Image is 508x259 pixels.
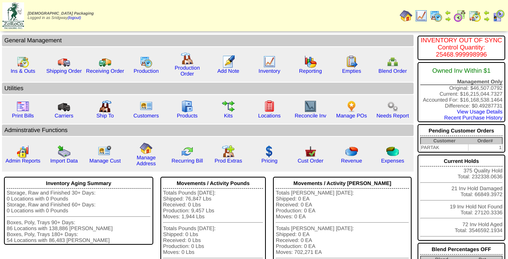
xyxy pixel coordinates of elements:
[457,109,502,115] a: View Usage Details
[17,145,29,158] img: graph2.png
[445,9,451,16] img: arrowleft.gif
[468,9,481,22] img: calendarinout.gif
[378,68,407,74] a: Blend Order
[420,244,502,255] div: Blend Percentages OFF
[445,16,451,22] img: arrowright.gif
[58,55,70,68] img: truck.gif
[140,55,152,68] img: calendarprod.gif
[420,126,502,136] div: Pending Customer Orders
[2,83,414,94] td: Utilities
[258,113,280,119] a: Locations
[304,145,317,158] img: cust_order.png
[263,55,276,68] img: line_graph.gif
[415,9,427,22] img: line_graph.gif
[99,100,111,113] img: factory2.gif
[492,9,505,22] img: calendarcustomer.gif
[134,113,159,119] a: Customers
[50,158,78,164] a: Import Data
[420,64,502,79] div: Owned Inv Within $1
[304,55,317,68] img: graph.gif
[222,145,235,158] img: prodextras.gif
[46,68,82,74] a: Shipping Order
[68,16,81,20] a: (logout)
[263,100,276,113] img: locations.gif
[345,100,358,113] img: po.png
[418,155,505,241] div: 375 Quality Hold Total: 232338.0636 21 Inv Hold Damaged Total: 66849.3972 19 Inv Hold Not Found T...
[484,16,490,22] img: arrowright.gif
[214,158,242,164] a: Prod Extras
[89,158,120,164] a: Manage Cust
[2,35,414,46] td: General Management
[376,113,409,119] a: Needs Report
[342,68,361,74] a: Empties
[453,9,466,22] img: calendarblend.gif
[175,65,200,77] a: Production Order
[98,145,113,158] img: managecust.png
[96,113,114,119] a: Ship To
[381,158,405,164] a: Expenses
[345,55,358,68] img: workorder.gif
[181,100,194,113] img: cabinet.gif
[386,55,399,68] img: network.png
[58,100,70,113] img: truck3.gif
[181,145,194,158] img: reconcile.gif
[421,138,468,144] th: Customer
[177,113,198,119] a: Products
[263,145,276,158] img: dollar.gif
[484,9,490,16] img: arrowleft.gif
[222,100,235,113] img: workflow.gif
[420,79,502,85] div: Management Only
[28,11,94,16] span: [DEMOGRAPHIC_DATA] Packaging
[11,68,35,74] a: Ins & Outs
[468,144,502,151] td: 1
[295,113,326,119] a: Reconcile Inv
[140,100,152,113] img: customers.gif
[421,144,468,151] td: PARTAK
[276,178,409,189] div: Movements / Activity [PERSON_NAME]
[444,115,502,121] a: Recent Purchase History
[336,113,367,119] a: Manage POs
[418,62,505,122] div: Original: $46,507.0792 Current: $16,215,044.7327 Accounted For: $16,168,538.1464 Difference: $0.4...
[140,142,152,155] img: home.gif
[420,156,502,166] div: Current Holds
[163,178,263,189] div: Movements / Activity Pounds
[468,138,502,144] th: Order#
[17,55,29,68] img: calendarinout.gif
[55,113,73,119] a: Carriers
[6,158,40,164] a: Admin Reports
[2,2,24,29] img: zoroco-logo-small.webp
[222,55,235,68] img: orders.gif
[12,113,34,119] a: Print Bills
[430,9,442,22] img: calendarprod.gif
[7,178,151,189] div: Inventory Aging Summary
[345,145,358,158] img: pie_chart.png
[217,68,239,74] a: Add Note
[28,11,94,20] span: Logged in as Sridgway
[17,100,29,113] img: invoice2.gif
[297,158,323,164] a: Cust Order
[134,68,159,74] a: Production
[58,145,70,158] img: import.gif
[420,37,502,59] div: INVENTORY OUT OF SYNC Control Quantity: 25468.999998996
[341,158,362,164] a: Revenue
[137,155,156,166] a: Manage Address
[304,100,317,113] img: line_graph2.gif
[259,68,280,74] a: Inventory
[386,145,399,158] img: pie_chart2.png
[400,9,412,22] img: home.gif
[262,158,278,164] a: Pricing
[386,100,399,113] img: workflow.png
[86,68,124,74] a: Receiving Order
[224,113,233,119] a: Kits
[171,158,203,164] a: Recurring Bill
[299,68,322,74] a: Reporting
[7,190,151,243] div: Storage, Raw and Finished 30+ Days: 0 Locations with 0 Pounds Storage, Raw and Finished 60+ Days:...
[99,55,111,68] img: truck2.gif
[2,125,414,136] td: Adminstrative Functions
[181,52,194,65] img: factory.gif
